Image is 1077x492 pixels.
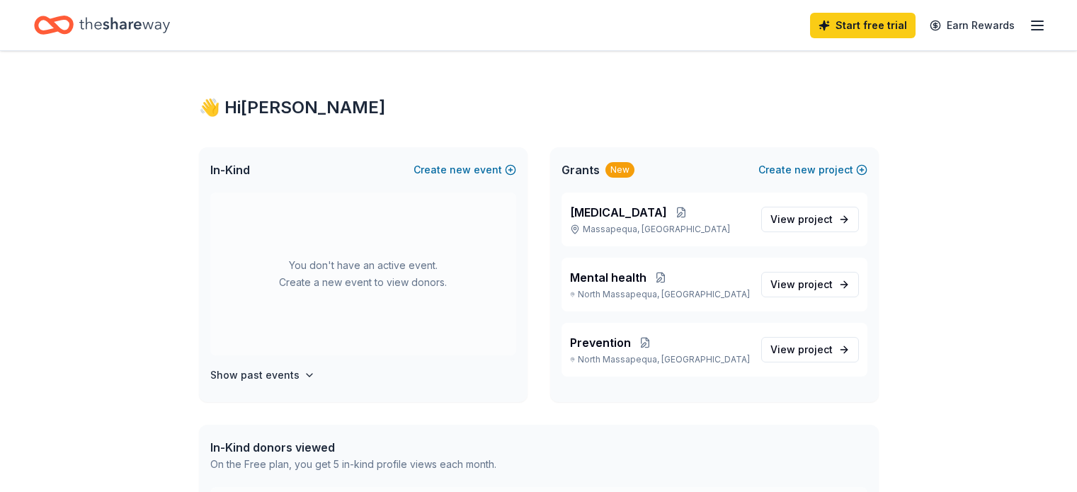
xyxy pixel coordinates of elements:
[770,276,833,293] span: View
[921,13,1023,38] a: Earn Rewards
[570,224,750,235] p: Massapequa, [GEOGRAPHIC_DATA]
[450,161,471,178] span: new
[570,289,750,300] p: North Massapequa, [GEOGRAPHIC_DATA]
[794,161,816,178] span: new
[570,269,646,286] span: Mental health
[210,367,315,384] button: Show past events
[798,278,833,290] span: project
[199,96,879,119] div: 👋 Hi [PERSON_NAME]
[761,207,859,232] a: View project
[758,161,867,178] button: Createnewproject
[210,439,496,456] div: In-Kind donors viewed
[570,334,631,351] span: Prevention
[798,213,833,225] span: project
[210,193,516,355] div: You don't have an active event. Create a new event to view donors.
[798,343,833,355] span: project
[210,367,300,384] h4: Show past events
[210,456,496,473] div: On the Free plan, you get 5 in-kind profile views each month.
[761,272,859,297] a: View project
[810,13,916,38] a: Start free trial
[562,161,600,178] span: Grants
[761,337,859,362] a: View project
[34,8,170,42] a: Home
[605,162,634,178] div: New
[210,161,250,178] span: In-Kind
[414,161,516,178] button: Createnewevent
[770,341,833,358] span: View
[570,354,750,365] p: North Massapequa, [GEOGRAPHIC_DATA]
[770,211,833,228] span: View
[570,204,667,221] span: [MEDICAL_DATA]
